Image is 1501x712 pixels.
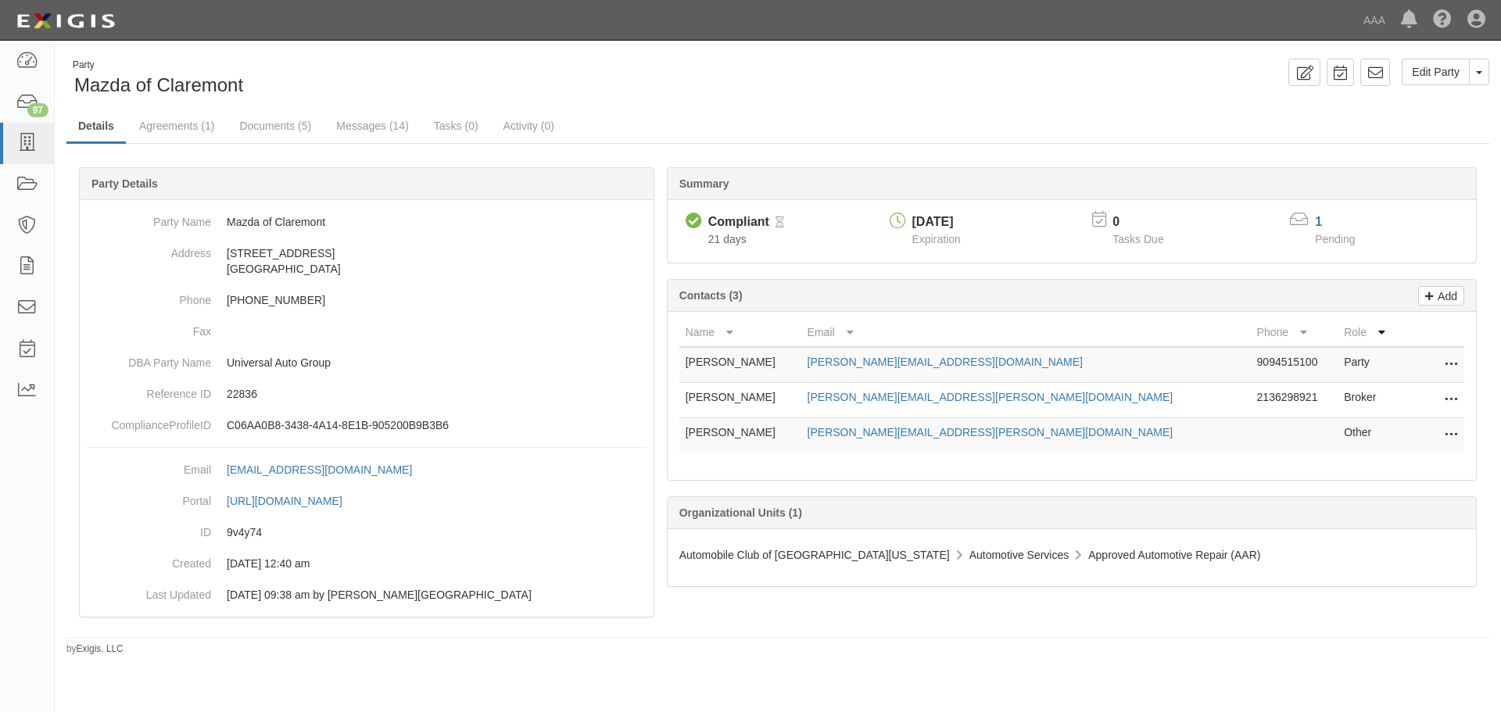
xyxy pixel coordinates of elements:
td: [PERSON_NAME] [679,418,801,453]
a: Exigis, LLC [77,643,124,654]
td: [PERSON_NAME] [679,347,801,383]
dt: Last Updated [86,579,211,603]
b: Contacts (3) [679,289,743,302]
a: Details [66,110,126,144]
span: Tasks Due [1112,233,1163,245]
td: 9094515100 [1251,347,1338,383]
b: Summary [679,177,729,190]
a: 1 [1315,215,1322,228]
dt: Party Name [86,206,211,230]
i: Help Center - Complianz [1433,11,1452,30]
span: Automotive Services [969,549,1069,561]
dt: Fax [86,316,211,339]
small: by [66,642,124,656]
a: [PERSON_NAME][EMAIL_ADDRESS][PERSON_NAME][DOMAIN_NAME] [808,426,1173,438]
i: Compliant [686,213,702,230]
span: Since 09/08/2025 [708,233,747,245]
a: Messages (14) [324,110,421,141]
span: Approved Automotive Repair (AAR) [1088,549,1260,561]
span: Expiration [912,233,961,245]
div: Mazda of Claremont [66,59,766,98]
i: Pending Review [776,217,784,228]
dt: Phone [86,284,211,308]
b: Party Details [91,177,158,190]
b: Organizational Units (1) [679,506,802,519]
dt: ComplianceProfileID [86,410,211,433]
td: Party [1338,347,1402,383]
div: [DATE] [912,213,961,231]
span: Mazda of Claremont [74,74,243,95]
span: Automobile Club of [GEOGRAPHIC_DATA][US_STATE] [679,549,950,561]
dt: Created [86,548,211,571]
a: Edit Party [1402,59,1470,85]
dd: 9v4y74 [86,517,647,548]
dd: [PHONE_NUMBER] [86,284,647,316]
td: Broker [1338,383,1402,418]
div: [EMAIL_ADDRESS][DOMAIN_NAME] [227,462,412,478]
a: AAA [1356,5,1393,36]
dt: ID [86,517,211,540]
p: Add [1434,287,1457,305]
dd: [STREET_ADDRESS] [GEOGRAPHIC_DATA] [86,238,647,284]
div: 97 [27,103,48,117]
dt: Address [86,238,211,261]
a: Tasks (0) [422,110,490,141]
th: Name [679,318,801,347]
p: 0 [1112,213,1183,231]
a: [PERSON_NAME][EMAIL_ADDRESS][DOMAIN_NAME] [808,356,1083,368]
th: Phone [1251,318,1338,347]
a: Agreements (1) [127,110,226,141]
dd: 11/21/2024 09:38 am by Nsy Archibong-Usoro [86,579,647,610]
td: 2136298921 [1251,383,1338,418]
dd: 03/10/2023 12:40 am [86,548,647,579]
p: C06AA0B8-3438-4A14-8E1B-905200B9B3B6 [227,417,647,433]
a: Add [1418,286,1464,306]
th: Role [1338,318,1402,347]
td: Other [1338,418,1402,453]
dt: Portal [86,485,211,509]
a: Activity (0) [492,110,566,141]
p: 22836 [227,386,647,402]
a: [EMAIL_ADDRESS][DOMAIN_NAME] [227,463,429,476]
span: Pending [1315,233,1355,245]
div: Party [73,59,243,72]
a: Documents (5) [227,110,323,141]
a: [URL][DOMAIN_NAME] [227,495,360,507]
th: Email [801,318,1251,347]
a: [PERSON_NAME][EMAIL_ADDRESS][PERSON_NAME][DOMAIN_NAME] [808,391,1173,403]
dt: Reference ID [86,378,211,402]
dt: DBA Party Name [86,347,211,370]
dd: Mazda of Claremont [86,206,647,238]
div: Compliant [708,213,769,231]
dt: Email [86,454,211,478]
p: Universal Auto Group [227,355,647,370]
td: [PERSON_NAME] [679,383,801,418]
img: logo-5460c22ac91f19d4615b14bd174203de0afe785f0fc80cf4dbbc73dc1793850b.png [12,7,120,35]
